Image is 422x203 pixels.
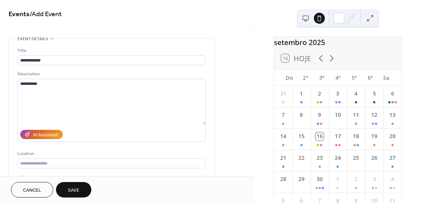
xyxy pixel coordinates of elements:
div: 13 [388,111,396,119]
div: 5ª [346,69,362,86]
div: 29 [297,175,305,183]
div: setembro 2025 [274,37,402,47]
div: 4ª [330,69,346,86]
div: 2 [316,90,323,98]
div: 26 [370,154,378,162]
span: / Add Event [30,8,62,21]
div: 12 [370,111,378,119]
div: 7 [279,111,287,119]
div: Do [281,69,297,86]
button: Save [56,182,91,198]
div: 4 [388,175,396,183]
div: 19 [370,133,378,140]
div: 27 [388,154,396,162]
div: AI Assistant [33,132,58,139]
button: AI Assistant [20,130,63,139]
div: 21 [279,154,287,162]
div: 3ª [313,69,330,86]
div: 30 [316,175,323,183]
div: 2 [352,175,360,183]
div: 6ª [362,69,378,86]
span: Link to Google Maps [26,174,64,181]
div: 22 [297,154,305,162]
div: 2ª [297,69,313,86]
button: Cancel [11,182,53,198]
div: 20 [388,133,396,140]
a: Events [9,8,30,21]
div: 1 [297,90,305,98]
div: 28 [279,175,287,183]
div: 4 [352,90,360,98]
div: 17 [334,133,342,140]
span: Save [68,187,79,194]
div: Sa [378,69,395,86]
div: 5 [370,90,378,98]
div: 3 [334,90,342,98]
div: 6 [388,90,396,98]
div: 23 [316,154,323,162]
div: 11 [352,111,360,119]
div: 15 [297,133,305,140]
div: 31 [279,90,287,98]
div: Title [18,47,204,54]
span: Event details [18,35,48,43]
div: 3 [370,175,378,183]
div: 18 [352,133,360,140]
div: 14 [279,133,287,140]
div: 1 [334,175,342,183]
div: 10 [334,111,342,119]
span: Cancel [23,187,41,194]
div: 16 [316,133,323,140]
div: 8 [297,111,305,119]
div: Location [18,150,204,157]
div: Description [18,70,204,78]
div: 25 [352,154,360,162]
div: 9 [316,111,323,119]
div: 24 [334,154,342,162]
